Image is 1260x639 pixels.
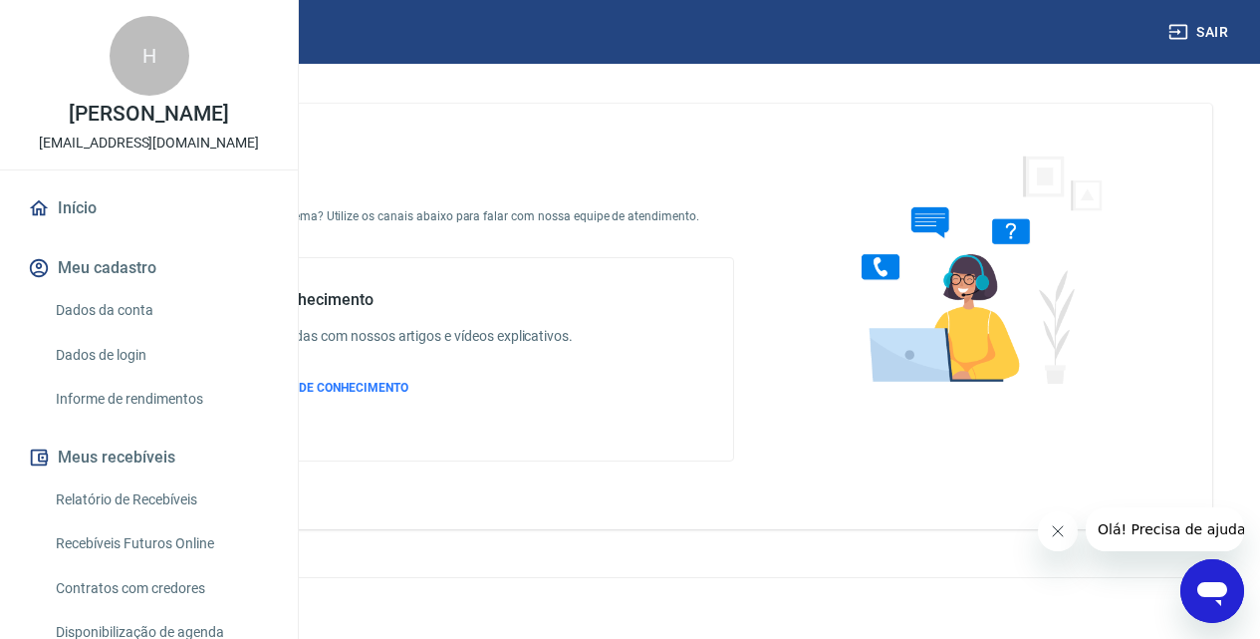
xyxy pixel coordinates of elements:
[48,594,1212,615] p: 2025 ©
[69,104,228,125] p: [PERSON_NAME]
[39,133,259,154] p: [EMAIL_ADDRESS][DOMAIN_NAME]
[48,568,274,609] a: Contratos com credores
[12,14,167,30] span: Olá! Precisa de ajuda?
[48,479,274,520] a: Relatório de Recebíveis
[112,207,734,225] p: Está com alguma dúvida ou problema? Utilize os canais abaixo para falar com nossa equipe de atend...
[48,335,274,376] a: Dados de login
[24,186,274,230] a: Início
[1164,14,1236,51] button: Sair
[48,379,274,420] a: Informe de rendimentos
[211,290,573,310] h5: Base de conhecimento
[24,436,274,479] button: Meus recebíveis
[822,136,1125,402] img: Fale conosco
[48,290,274,331] a: Dados da conta
[48,523,274,564] a: Recebíveis Futuros Online
[211,379,573,397] a: ACESSAR BASE DE CONHECIMENTO
[1086,507,1244,551] iframe: Mensagem da empresa
[112,167,734,191] h4: Fale conosco
[1038,511,1078,551] iframe: Fechar mensagem
[211,381,408,395] span: ACESSAR BASE DE CONHECIMENTO
[211,326,573,347] h6: Tire suas dúvidas com nossos artigos e vídeos explicativos.
[1180,559,1244,623] iframe: Botão para abrir a janela de mensagens
[24,246,274,290] button: Meu cadastro
[110,16,189,96] div: H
